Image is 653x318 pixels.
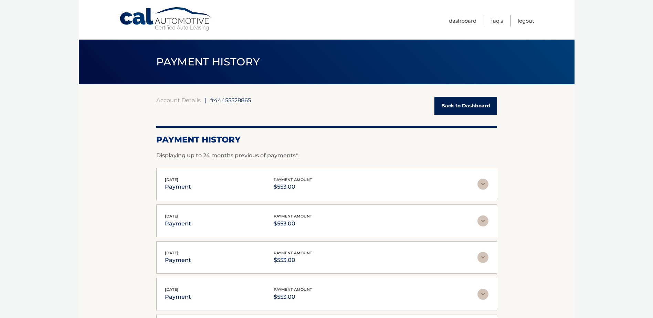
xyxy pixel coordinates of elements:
img: accordion-rest.svg [477,252,488,263]
a: FAQ's [491,15,503,26]
span: payment amount [274,177,312,182]
span: payment amount [274,251,312,255]
span: PAYMENT HISTORY [156,55,260,68]
p: payment [165,182,191,192]
a: Account Details [156,97,201,104]
p: $553.00 [274,219,312,229]
span: #44455528865 [210,97,251,104]
p: $553.00 [274,292,312,302]
a: Logout [518,15,534,26]
a: Dashboard [449,15,476,26]
span: [DATE] [165,287,178,292]
img: accordion-rest.svg [477,215,488,226]
p: Displaying up to 24 months previous of payments*. [156,151,497,160]
p: $553.00 [274,182,312,192]
span: [DATE] [165,214,178,219]
span: payment amount [274,287,312,292]
img: accordion-rest.svg [477,179,488,190]
span: payment amount [274,214,312,219]
span: [DATE] [165,251,178,255]
p: payment [165,292,191,302]
a: Cal Automotive [119,7,212,31]
p: payment [165,219,191,229]
img: accordion-rest.svg [477,289,488,300]
h2: Payment History [156,135,497,145]
a: Back to Dashboard [434,97,497,115]
span: [DATE] [165,177,178,182]
p: payment [165,255,191,265]
p: $553.00 [274,255,312,265]
span: | [204,97,206,104]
